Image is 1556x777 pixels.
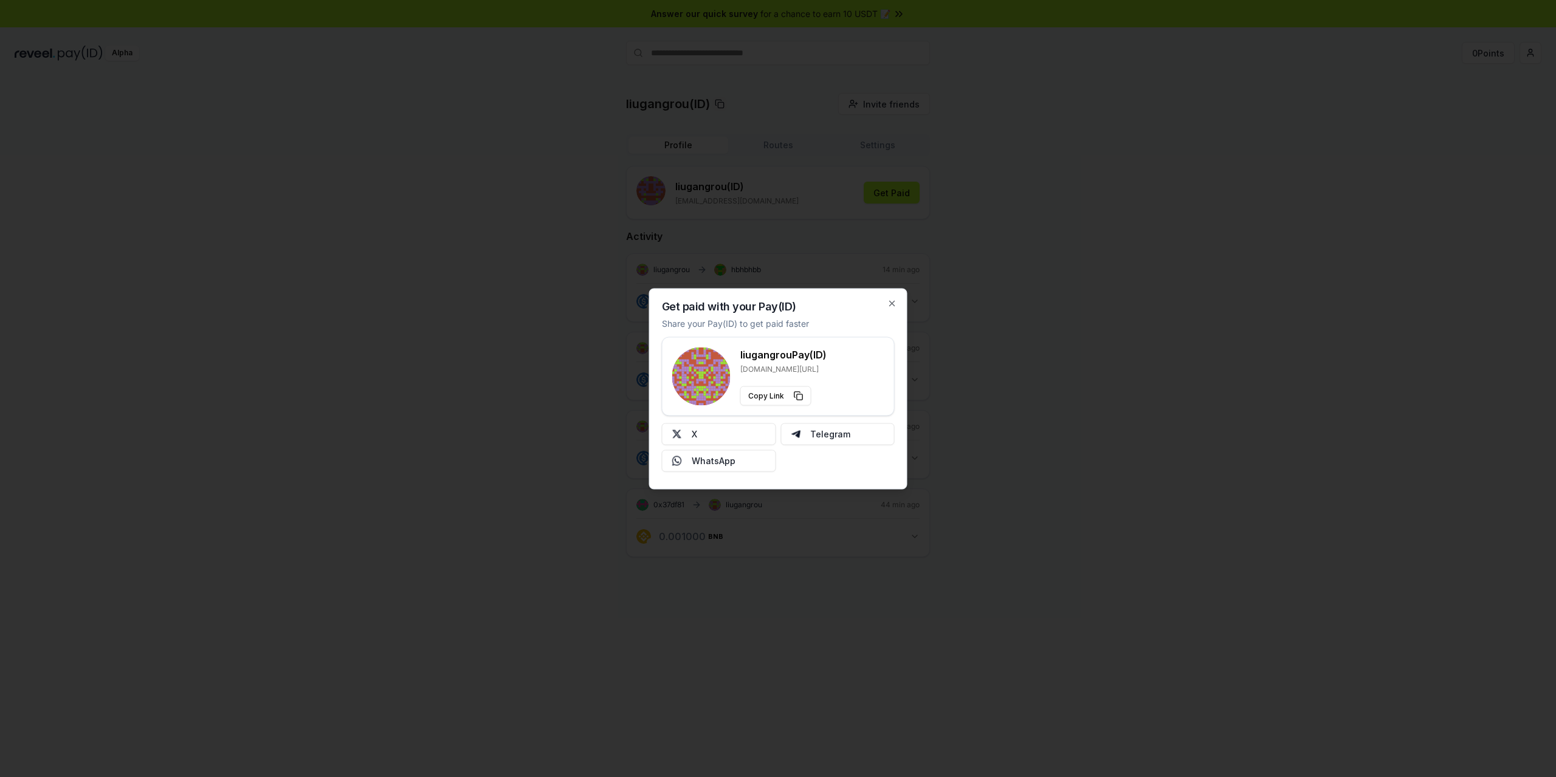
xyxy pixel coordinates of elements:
[791,429,800,439] img: Telegram
[662,423,776,445] button: X
[740,386,811,405] button: Copy Link
[662,450,776,471] button: WhatsApp
[662,301,796,312] h2: Get paid with your Pay(ID)
[662,317,809,329] p: Share your Pay(ID) to get paid faster
[740,364,827,374] p: [DOMAIN_NAME][URL]
[672,456,682,465] img: Whatsapp
[740,347,827,361] h3: liugangrou Pay(ID)
[780,423,895,445] button: Telegram
[672,429,682,439] img: X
